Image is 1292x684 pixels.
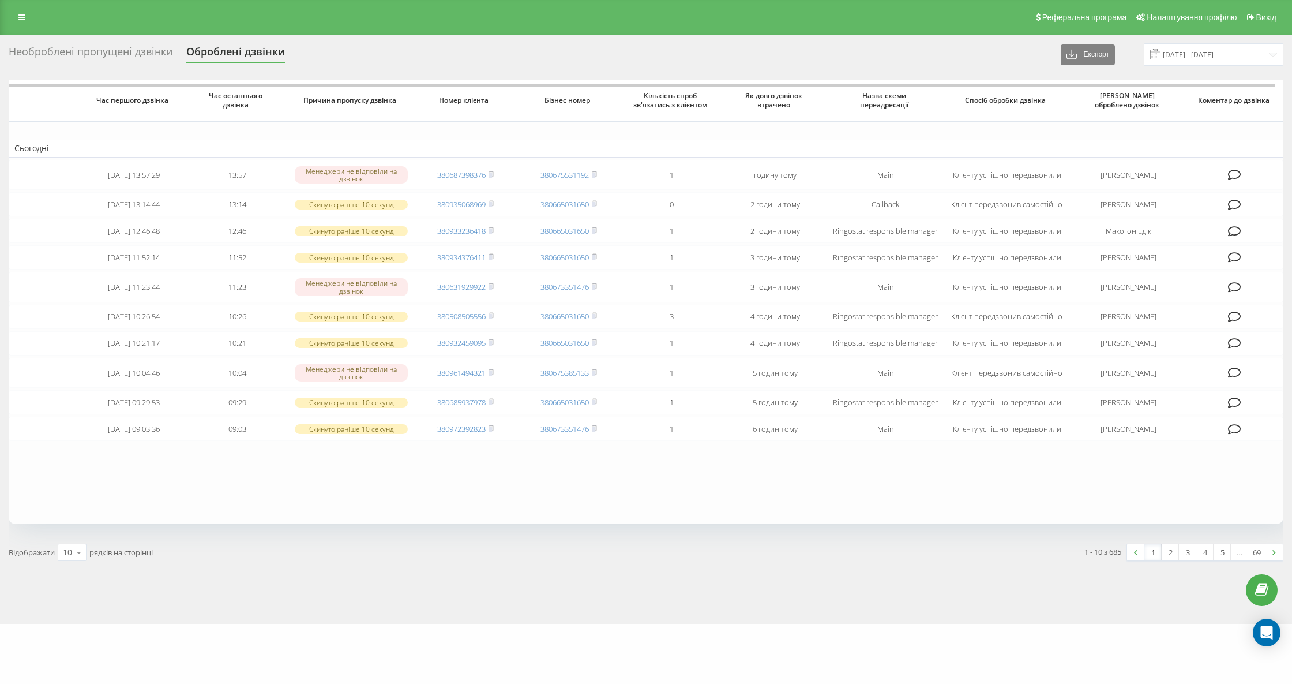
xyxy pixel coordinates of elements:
[300,96,402,105] span: Причина пропуску дзвінка
[186,417,289,441] td: 09:03
[956,96,1058,105] span: Спосіб обробки дзвінка
[723,390,827,414] td: 5 годин тому
[540,311,589,322] a: 380665031650
[9,547,55,558] span: Відображати
[82,245,186,270] td: [DATE] 11:52:14
[827,219,944,243] td: Ringostat responsible manager
[82,272,186,302] td: [DATE] 11:23:44
[437,199,486,210] a: 380935068969
[723,160,827,190] td: годину тому
[1042,13,1127,22] span: Реферальна програма
[1070,417,1188,441] td: [PERSON_NAME]
[1084,546,1121,558] div: 1 - 10 з 685
[723,417,827,441] td: 6 годин тому
[1144,544,1162,560] a: 1
[82,219,186,243] td: [DATE] 12:46:48
[944,358,1069,388] td: Клієнт передзвонив самостійно
[82,390,186,414] td: [DATE] 09:29:53
[186,358,289,388] td: 10:04
[944,192,1069,216] td: Клієнт передзвонив самостійно
[944,219,1069,243] td: Клієнту успішно передзвонили
[620,219,723,243] td: 1
[63,547,72,558] div: 10
[944,331,1069,356] td: Клієнту успішно передзвонили
[437,252,486,263] a: 380934376411
[1070,160,1188,190] td: [PERSON_NAME]
[620,192,723,216] td: 0
[540,397,589,408] a: 380665031650
[827,305,944,329] td: Ringostat responsible manager
[1070,390,1188,414] td: [PERSON_NAME]
[437,424,486,434] a: 380972392823
[295,226,408,236] div: Скинуто раніше 10 секунд
[734,91,816,109] span: Як довго дзвінок втрачено
[437,397,486,408] a: 380685937978
[186,331,289,356] td: 10:21
[295,424,408,434] div: Скинуто раніше 10 секунд
[540,424,589,434] a: 380673351476
[1070,219,1188,243] td: Макогон Едік
[82,305,186,329] td: [DATE] 10:26:54
[1081,91,1177,109] span: [PERSON_NAME] оброблено дзвінок
[82,192,186,216] td: [DATE] 13:14:44
[944,245,1069,270] td: Клієнту успішно передзвонили
[723,219,827,243] td: 2 години тому
[186,160,289,190] td: 13:57
[1070,272,1188,302] td: [PERSON_NAME]
[186,272,289,302] td: 11:23
[1214,544,1231,560] a: 5
[82,331,186,356] td: [DATE] 10:21:17
[437,282,486,292] a: 380631929922
[437,170,486,180] a: 380687398376
[1070,192,1188,216] td: [PERSON_NAME]
[540,170,589,180] a: 380675531192
[1147,13,1237,22] span: Налаштування профілю
[1070,331,1188,356] td: [PERSON_NAME]
[1070,358,1188,388] td: [PERSON_NAME]
[1197,96,1273,105] span: Коментар до дзвінка
[944,272,1069,302] td: Клієнту успішно передзвонили
[186,219,289,243] td: 12:46
[827,358,944,388] td: Main
[620,390,723,414] td: 1
[82,417,186,441] td: [DATE] 09:03:36
[1061,44,1115,65] button: Експорт
[837,91,933,109] span: Назва схеми переадресації
[540,199,589,210] a: 380665031650
[540,282,589,292] a: 380673351476
[1179,544,1196,560] a: 3
[527,96,610,105] span: Бізнес номер
[425,96,507,105] span: Номер клієнта
[630,91,713,109] span: Кількість спроб зв'язатись з клієнтом
[620,417,723,441] td: 1
[827,160,944,190] td: Main
[295,398,408,408] div: Скинуто раніше 10 секунд
[295,312,408,322] div: Скинуто раніше 10 секунд
[944,160,1069,190] td: Клієнту успішно передзвонили
[620,358,723,388] td: 1
[1196,544,1214,560] a: 4
[82,160,186,190] td: [DATE] 13:57:29
[82,358,186,388] td: [DATE] 10:04:46
[1253,619,1280,646] div: Open Intercom Messenger
[540,368,589,378] a: 380675385133
[196,91,279,109] span: Час останнього дзвінка
[186,46,285,63] div: Оброблені дзвінки
[89,547,153,558] span: рядків на сторінці
[540,226,589,236] a: 380665031650
[620,245,723,270] td: 1
[295,364,408,382] div: Менеджери не відповіли на дзвінок
[437,226,486,236] a: 380933236418
[944,390,1069,414] td: Клієнту успішно передзвонили
[1231,544,1248,560] div: …
[1162,544,1179,560] a: 2
[827,192,944,216] td: Callback
[1256,13,1276,22] span: Вихід
[295,278,408,296] div: Менеджери не відповіли на дзвінок
[827,331,944,356] td: Ringostat responsible manager
[540,338,589,348] a: 380665031650
[540,252,589,263] a: 380665031650
[723,331,827,356] td: 4 години тому
[723,192,827,216] td: 2 години тому
[620,305,723,329] td: 3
